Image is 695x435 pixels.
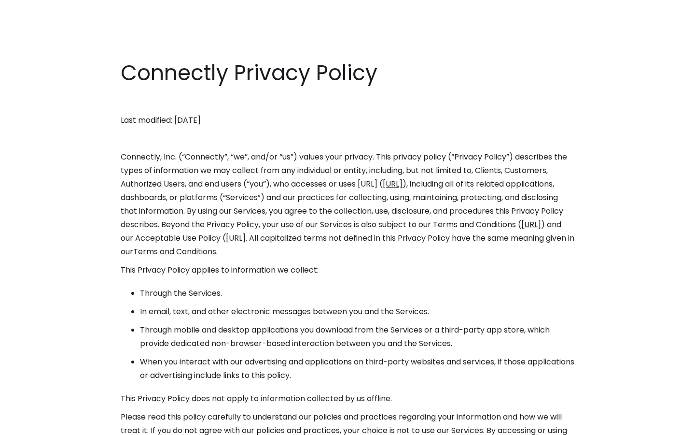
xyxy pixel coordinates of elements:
[121,150,574,259] p: Connectly, Inc. (“Connectly”, “we”, and/or “us”) values your privacy. This privacy policy (“Priva...
[121,58,574,88] h1: Connectly Privacy Policy
[10,417,58,432] aside: Language selected: English
[121,114,574,127] p: Last modified: [DATE]
[140,287,574,300] li: Through the Services.
[140,323,574,350] li: Through mobile and desktop applications you download from the Services or a third-party app store...
[121,263,574,277] p: This Privacy Policy applies to information we collect:
[383,178,403,189] a: [URL]
[140,355,574,382] li: When you interact with our advertising and applications on third-party websites and services, if ...
[140,305,574,319] li: In email, text, and other electronic messages between you and the Services.
[19,418,58,432] ul: Language list
[121,132,574,145] p: ‍
[133,246,216,257] a: Terms and Conditions
[121,95,574,109] p: ‍
[121,392,574,406] p: This Privacy Policy does not apply to information collected by us offline.
[521,219,541,230] a: [URL]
